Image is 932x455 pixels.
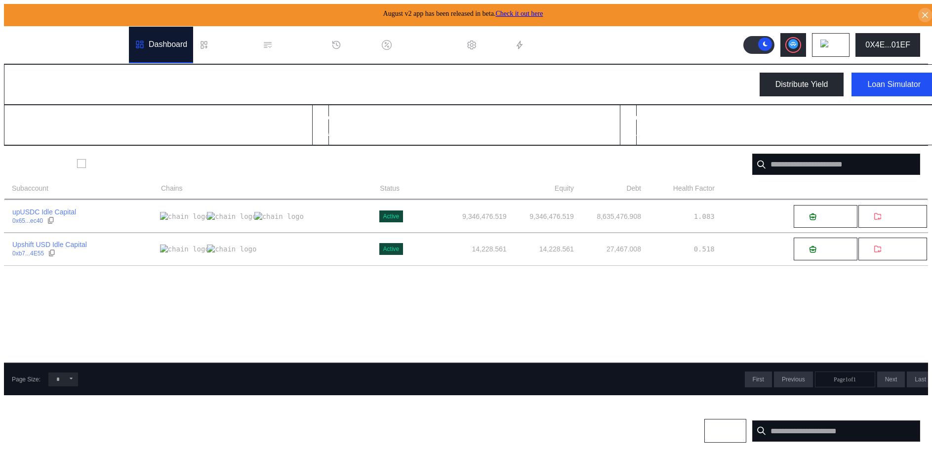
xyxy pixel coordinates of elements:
[418,233,507,265] td: 14,228.561
[12,240,87,249] div: Upshift USD Idle Capital
[820,213,842,220] span: Deposit
[12,76,103,94] div: My Dashboard
[507,200,574,233] td: 9,346,476.519
[877,372,905,387] button: Next
[834,376,856,383] span: Page 1 of 1
[12,159,69,170] div: Subaccounts
[642,200,715,233] td: 1.083
[820,40,831,50] img: chain logo
[12,183,48,194] span: Subaccount
[321,113,359,122] h2: Total Debt
[207,245,256,253] img: chain logo
[673,183,715,194] span: Health Factor
[555,183,574,194] span: Equity
[254,212,304,221] img: chain logo
[12,125,90,137] div: 9,360,705.079
[710,125,730,137] div: USD
[376,27,461,63] a: Discount Factors
[257,27,325,63] a: Permissions
[858,205,928,228] button: Withdraw
[886,213,912,220] span: Withdraw
[509,27,578,63] a: Automations
[383,246,400,252] div: Active
[213,41,251,49] div: Loan Book
[886,246,912,253] span: Withdraw
[345,41,370,49] div: History
[383,10,543,17] span: August v2 app has been released in beta.
[507,233,574,265] td: 14,228.561
[383,213,400,220] div: Active
[321,125,398,137] div: 8,662,943.915
[885,376,897,383] span: Next
[90,159,163,168] label: Show Closed Accounts
[325,27,376,63] a: History
[495,10,543,17] a: Check it out here
[867,80,921,89] div: Loan Simulator
[793,205,857,228] button: Deposit
[745,372,772,387] button: First
[461,27,509,63] a: Admin
[793,237,857,261] button: Deposit
[129,27,193,63] a: Dashboard
[455,183,507,194] span: Account Balance
[855,33,920,57] button: 0X4E...01EF
[277,41,320,49] div: Permissions
[626,183,641,194] span: Debt
[12,425,52,437] div: Positions
[774,372,813,387] button: Previous
[418,200,507,233] td: 9,346,476.519
[628,125,706,137] div: 9,360,705.079
[858,237,928,261] button: Withdraw
[161,183,183,194] span: Chains
[12,113,63,122] h2: Total Balance
[380,183,400,194] span: Status
[12,250,44,257] div: 0xb7...4E55
[704,419,746,443] button: Chain
[12,376,41,383] div: Page Size:
[574,233,642,265] td: 27,467.008
[775,80,828,89] div: Distribute Yield
[12,217,43,224] div: 0x65...ec40
[628,113,673,122] h2: Total Equity
[396,41,455,49] div: Discount Factors
[12,207,76,216] div: upUSDC Idle Capital
[94,125,115,137] div: USD
[481,41,503,49] div: Admin
[528,41,572,49] div: Automations
[812,33,850,57] button: chain logo
[149,40,187,49] div: Dashboard
[782,376,805,383] span: Previous
[642,233,715,265] td: 0.518
[207,212,256,221] img: chain logo
[713,427,728,434] span: Chain
[865,41,910,49] div: 0X4E...01EF
[402,125,422,137] div: USD
[820,246,842,253] span: Deposit
[193,27,257,63] a: Loan Book
[160,212,209,221] img: chain logo
[915,376,926,383] span: Last
[160,245,209,253] img: chain logo
[760,73,844,96] button: Distribute Yield
[574,200,642,233] td: 8,635,476.908
[753,376,764,383] span: First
